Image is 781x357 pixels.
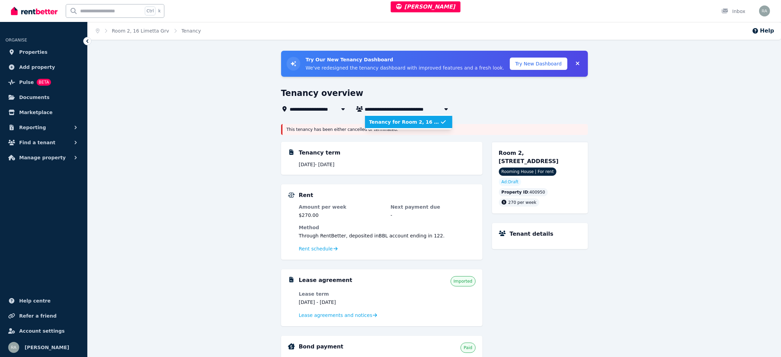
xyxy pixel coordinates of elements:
span: Pulse [19,78,34,86]
h5: Tenancy term [299,149,341,157]
button: Manage property [5,151,82,164]
button: Reporting [5,121,82,134]
a: Rent schedule [299,245,338,252]
h5: Lease agreement [299,276,352,284]
img: Rochelle Alvarez [759,5,770,16]
span: Ad: Draft [502,179,519,185]
a: Properties [5,45,82,59]
span: Find a tenant [19,138,55,147]
span: 270 per week [508,200,537,205]
span: Paid [464,345,472,350]
span: Lease agreements and notices [299,312,373,319]
span: Help centre [19,297,51,305]
span: Tenancy [181,27,201,34]
h5: Tenant details [510,230,554,238]
div: : 400950 [499,188,548,196]
a: Help centre [5,294,82,308]
span: ORGANISE [5,38,27,42]
button: Try New Dashboard [510,58,567,70]
span: Property ID [502,189,528,195]
span: Room 2, [STREET_ADDRESS] [499,150,559,164]
span: [PERSON_NAME] [396,3,455,10]
span: [PERSON_NAME] [25,343,69,352]
a: Refer a friend [5,309,82,323]
div: This tenancy has been either cancelled or terminated. [281,124,588,135]
a: Marketplace [5,106,82,119]
span: Through RentBetter , deposited in BBL account ending in 122 . [299,233,445,238]
h3: Try Our New Tenancy Dashboard [306,56,504,63]
span: Rent schedule [299,245,333,252]
div: Try New Tenancy Dashboard [281,51,588,77]
dt: Amount per week [299,204,384,210]
dt: Next payment due [391,204,476,210]
a: Documents [5,90,82,104]
dd: $270.00 [299,212,384,219]
span: Add property [19,63,55,71]
h1: Tenancy overview [281,88,364,99]
span: Documents [19,93,50,101]
button: Help [752,27,774,35]
p: [DATE] - [DATE] [299,161,476,168]
dd: - [391,212,476,219]
span: Account settings [19,327,65,335]
span: Rooming House | For rent [499,168,557,176]
dt: Method [299,224,476,231]
span: Tenancy for Room 2, 16 Limetta Grv [369,119,440,125]
span: Imported [454,279,473,284]
a: Lease agreements and notices [299,312,377,319]
button: Find a tenant [5,136,82,149]
nav: Breadcrumb [88,22,209,40]
img: Rental Payments [288,193,295,198]
a: PulseBETA [5,75,82,89]
h5: Bond payment [299,343,343,351]
a: Room 2, 16 Limetta Grv [112,28,169,34]
dt: Lease term [299,291,384,297]
h5: Rent [299,191,313,199]
button: Collapse banner [573,58,582,69]
span: Properties [19,48,48,56]
span: Refer a friend [19,312,56,320]
span: Ctrl [145,7,155,15]
img: RentBetter [11,6,58,16]
img: Bond Details [288,343,295,349]
span: Reporting [19,123,46,132]
a: Account settings [5,324,82,338]
span: Marketplace [19,108,52,116]
span: BETA [37,79,51,86]
span: k [158,8,161,14]
span: Manage property [19,153,66,162]
p: We've redesigned the tenancy dashboard with improved features and a fresh look. [306,64,504,71]
div: Inbox [721,8,745,15]
dd: [DATE] - [DATE] [299,299,384,306]
img: Rochelle Alvarez [8,342,19,353]
a: Add property [5,60,82,74]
